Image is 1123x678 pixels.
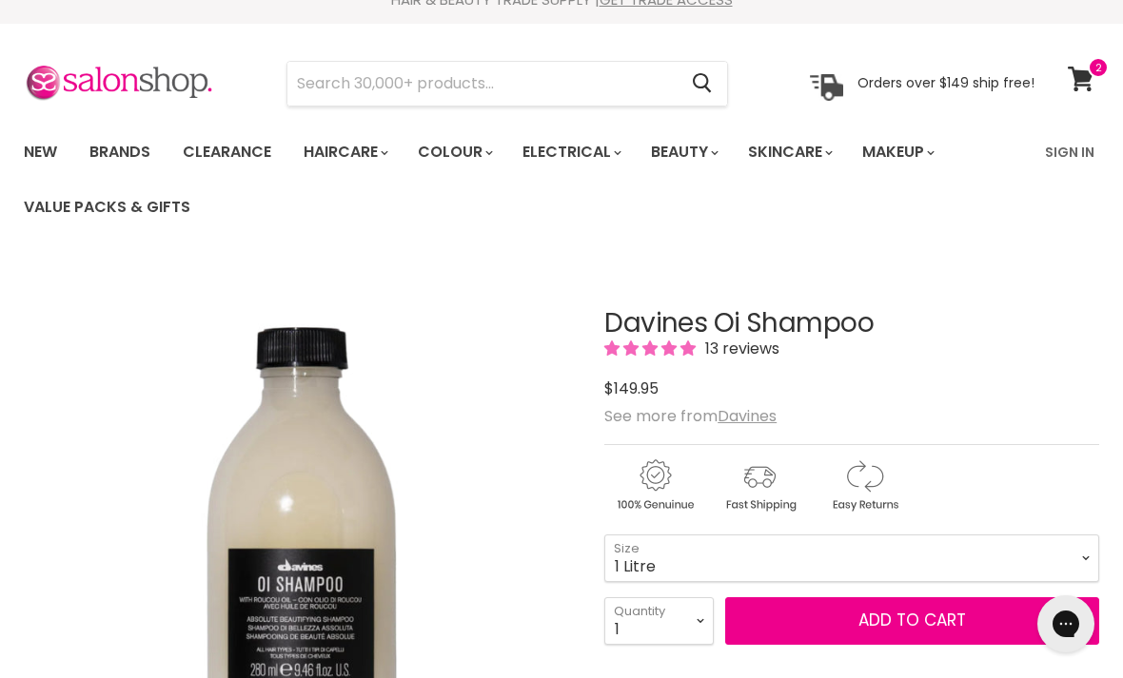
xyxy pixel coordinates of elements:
[287,62,677,106] input: Search
[604,405,777,427] span: See more from
[604,597,714,645] select: Quantity
[1028,589,1104,659] iframe: Gorgias live chat messenger
[857,74,1034,91] p: Orders over $149 ship free!
[677,62,727,106] button: Search
[604,338,699,359] span: 5.00 stars
[848,132,946,172] a: Makeup
[10,132,71,172] a: New
[814,456,915,514] img: returns.gif
[604,456,705,514] img: genuine.gif
[404,132,504,172] a: Colour
[604,378,659,399] span: $149.95
[1034,132,1106,172] a: Sign In
[10,125,1034,235] ul: Main menu
[725,597,1099,645] button: Add to cart
[709,456,810,514] img: shipping.gif
[699,338,779,359] span: 13 reviews
[637,132,730,172] a: Beauty
[10,187,205,227] a: Value Packs & Gifts
[734,132,844,172] a: Skincare
[858,609,966,631] span: Add to cart
[289,132,400,172] a: Haircare
[286,61,728,107] form: Product
[604,309,1099,339] h1: Davines Oi Shampoo
[718,405,777,427] a: Davines
[508,132,633,172] a: Electrical
[75,132,165,172] a: Brands
[168,132,286,172] a: Clearance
